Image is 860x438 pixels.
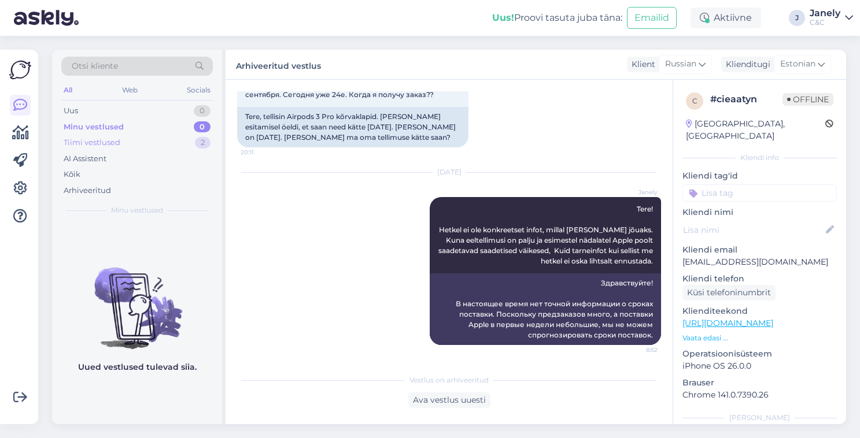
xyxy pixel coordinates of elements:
[64,169,80,180] div: Kõik
[682,184,837,202] input: Lisa tag
[61,83,75,98] div: All
[627,58,655,70] div: Klient
[682,389,837,401] p: Chrome 141.0.7390.26
[184,83,213,98] div: Socials
[682,256,837,268] p: [EMAIL_ADDRESS][DOMAIN_NAME]
[409,375,489,385] span: Vestlus on arhiveeritud
[682,333,837,343] p: Vaata edasi ...
[64,185,111,196] div: Arhiveeritud
[810,18,840,27] div: C&C
[682,360,837,372] p: iPhone OS 26.0.0
[810,9,853,27] a: JanelyC&C
[430,273,661,345] div: Здравствуйте! В настоящее время нет точной информации о сроках поставки. Поскольку предзаказов мн...
[72,60,118,72] span: Otsi kliente
[682,244,837,256] p: Kliendi email
[682,348,837,360] p: Operatsioonisüsteem
[237,167,661,177] div: [DATE]
[64,121,124,133] div: Minu vestlused
[710,92,783,106] div: # cieaatyn
[120,83,140,98] div: Web
[194,121,211,133] div: 0
[810,9,840,18] div: Janely
[682,285,776,300] div: Küsi telefoninumbrit
[194,105,211,117] div: 0
[691,8,761,28] div: Aktiivne
[682,273,837,285] p: Kliendi telefon
[780,58,815,70] span: Estonian
[52,247,222,351] img: No chats
[64,105,78,117] div: Uus
[627,7,677,29] button: Emailid
[682,377,837,389] p: Brauser
[236,57,321,72] label: Arhiveeritud vestlus
[237,107,468,147] div: Tere, tellisin Airpods 3 Pro kõrvaklapid. [PERSON_NAME] esitamisel öeldi, et saan need kätte [DAT...
[721,58,770,70] div: Klienditugi
[692,96,697,105] span: c
[111,205,163,216] span: Minu vestlused
[64,137,120,149] div: Tiimi vestlused
[195,137,211,149] div: 2
[783,93,833,106] span: Offline
[614,346,658,354] span: 8:52
[682,413,837,423] div: [PERSON_NAME]
[64,153,106,165] div: AI Assistent
[408,392,490,408] div: Ava vestlus uuesti
[492,12,514,23] b: Uus!
[614,188,658,196] span: Janely
[665,58,696,70] span: Russian
[682,318,773,328] a: [URL][DOMAIN_NAME]
[682,153,837,163] div: Kliendi info
[682,305,837,317] p: Klienditeekond
[682,206,837,218] p: Kliendi nimi
[241,148,284,157] span: 20:11
[686,118,825,142] div: [GEOGRAPHIC_DATA], [GEOGRAPHIC_DATA]
[789,10,805,26] div: J
[492,11,622,25] div: Proovi tasuta juba täna:
[682,170,837,182] p: Kliendi tag'id
[683,224,824,236] input: Lisa nimi
[9,59,31,81] img: Askly Logo
[78,361,197,373] p: Uued vestlused tulevad siia.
